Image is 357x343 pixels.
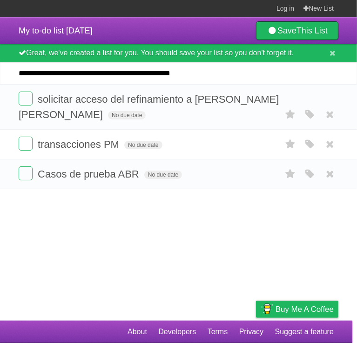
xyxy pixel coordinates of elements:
[19,26,93,35] span: My to-do list [DATE]
[124,141,162,149] span: No due date
[275,323,334,341] a: Suggest a feature
[239,323,263,341] a: Privacy
[282,107,299,122] label: Star task
[276,301,334,317] span: Buy me a coffee
[256,301,338,318] a: Buy me a coffee
[208,323,228,341] a: Terms
[38,139,121,150] span: transacciones PM
[296,26,328,35] b: This List
[108,111,146,119] span: No due date
[256,21,338,40] a: SaveThis List
[282,166,299,182] label: Star task
[38,168,141,180] span: Casos de prueba ABR
[19,93,279,120] span: solicitar acceso del refinamiento a [PERSON_NAME] [PERSON_NAME]
[261,301,273,317] img: Buy me a coffee
[19,137,33,151] label: Done
[282,137,299,152] label: Star task
[19,92,33,106] label: Done
[128,323,147,341] a: About
[19,166,33,180] label: Done
[158,323,196,341] a: Developers
[144,171,182,179] span: No due date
